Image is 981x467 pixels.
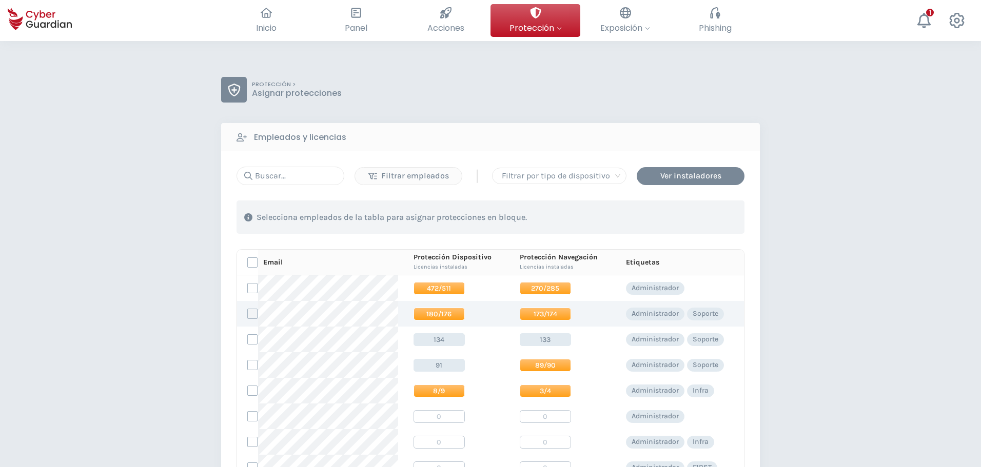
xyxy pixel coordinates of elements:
[490,4,580,37] button: Protección
[600,22,650,34] span: Exposición
[252,81,342,88] p: PROTECCIÓN >
[580,4,670,37] button: Exposición
[414,410,465,423] span: 0
[427,22,464,34] span: Acciones
[926,9,934,16] div: 1
[311,4,401,37] button: Panel
[509,22,562,34] span: Protección
[414,282,465,295] span: 472/511
[632,412,679,421] p: Administrador
[693,335,718,344] p: Soporte
[699,22,732,34] span: Phishing
[632,309,679,318] p: Administrador
[237,167,344,185] input: Buscar...
[693,386,709,395] p: Infra
[414,359,465,372] span: 91
[632,335,679,344] p: Administrador
[414,253,492,262] p: Protección Dispositivo
[632,386,679,395] p: Administrador
[221,4,311,37] button: Inicio
[254,131,346,144] b: Empleados y licencias
[520,384,571,397] span: 3/4
[693,437,709,446] p: Infra
[520,410,571,423] span: 0
[414,308,465,320] span: 180/176
[414,384,465,397] span: 8/9
[414,262,492,272] p: Licencias instaladas
[626,258,659,267] p: Etiquetas
[520,359,571,372] span: 89/90
[345,22,367,34] span: Panel
[632,360,679,370] p: Administrador
[520,333,571,346] span: 133
[670,4,760,37] button: Phishing
[401,4,490,37] button: Acciones
[263,258,283,267] p: Email
[414,436,465,449] span: 0
[632,437,679,446] p: Administrador
[693,360,718,370] p: Soporte
[475,168,479,184] span: |
[414,333,465,346] span: 134
[637,167,744,185] button: Ver instaladores
[632,283,679,293] p: Administrador
[252,88,342,98] p: Asignar protecciones
[520,253,598,262] p: Protección Navegación
[520,308,571,320] span: 173/174
[520,436,571,449] span: 0
[693,309,718,318] p: Soporte
[355,167,462,185] button: Filtrar empleados
[520,282,571,295] span: 270/285
[644,170,737,182] div: Ver instaladores
[363,170,454,182] div: Filtrar empleados
[257,212,527,222] p: Selecciona empleados de la tabla para asignar protecciones en bloque.
[520,262,598,272] p: Licencias instaladas
[256,22,277,34] span: Inicio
